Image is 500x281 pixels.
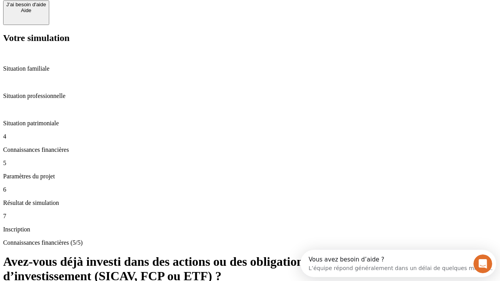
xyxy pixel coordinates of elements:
h2: Votre simulation [3,33,497,43]
p: Connaissances financières [3,146,497,153]
p: 7 [3,213,497,220]
p: Connaissances financières (5/5) [3,239,497,246]
p: 4 [3,133,497,140]
p: Résultat de simulation [3,199,497,206]
div: Ouvrir le Messenger Intercom [3,3,215,25]
div: J’ai besoin d'aide [6,2,46,7]
p: 6 [3,186,497,193]
button: J’ai besoin d'aideAide [3,0,49,25]
p: Situation professionnelle [3,92,497,100]
iframe: Intercom live chat [473,254,492,273]
p: Situation familiale [3,65,497,72]
p: Situation patrimoniale [3,120,497,127]
div: Aide [6,7,46,13]
iframe: Intercom live chat discovery launcher [300,250,496,277]
div: L’équipe répond généralement dans un délai de quelques minutes. [8,13,192,21]
div: Vous avez besoin d’aide ? [8,7,192,13]
p: Paramètres du projet [3,173,497,180]
p: 5 [3,160,497,167]
p: Inscription [3,226,497,233]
